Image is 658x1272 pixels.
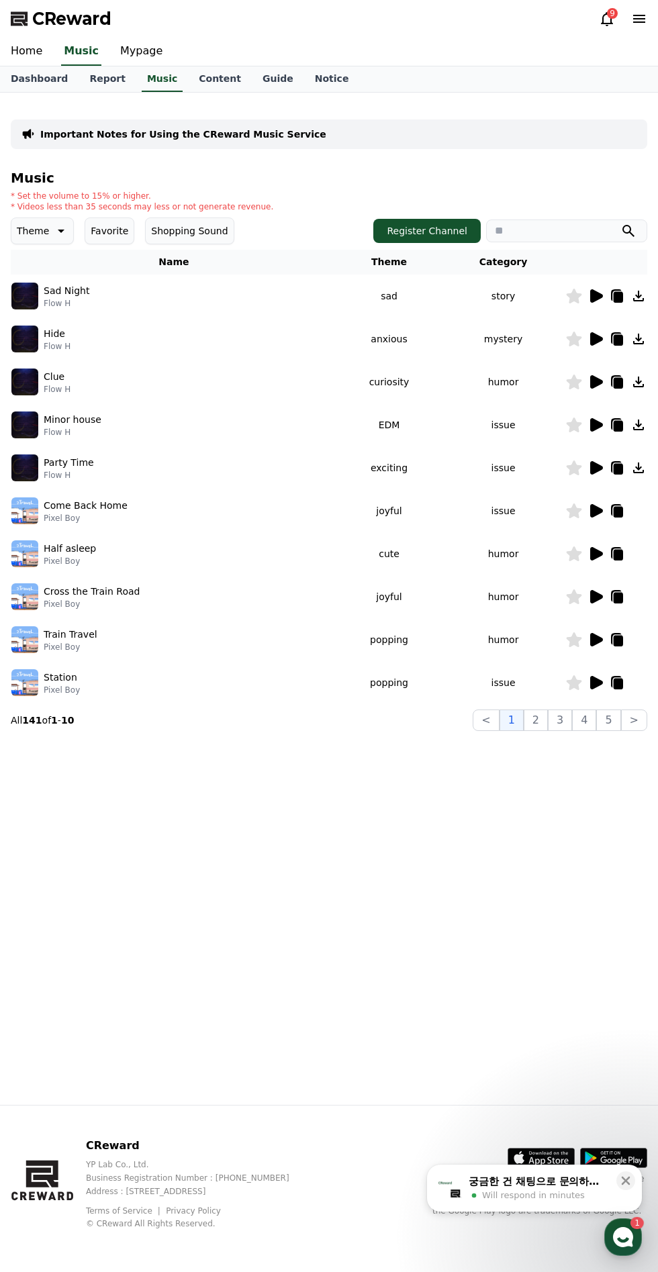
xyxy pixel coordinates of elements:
p: Hide [44,327,65,341]
td: curiosity [337,360,441,403]
td: humor [441,532,565,575]
p: Station [44,671,77,685]
a: 1Messages [89,426,173,459]
p: Half asleep [44,542,96,556]
td: issue [441,661,565,704]
div: 9 [607,8,618,19]
a: Home [4,426,89,459]
p: Pixel Boy [44,556,96,567]
p: Theme [17,222,49,240]
strong: 1 [51,715,58,726]
button: Favorite [85,217,134,244]
a: Mypage [109,38,173,66]
td: popping [337,661,441,704]
img: music [11,626,38,653]
a: Content [188,66,252,92]
a: Report [79,66,136,92]
strong: 10 [61,715,74,726]
p: Cross the Train Road [44,585,140,599]
td: humor [441,575,565,618]
button: 2 [524,710,548,731]
p: Flow H [44,427,101,438]
td: issue [441,489,565,532]
img: music [11,540,38,567]
p: Address : [STREET_ADDRESS] [86,1186,311,1197]
p: CReward [86,1138,311,1154]
p: Train Travel [44,628,97,642]
p: YP Lab Co., Ltd. [86,1159,311,1170]
td: issue [441,446,565,489]
a: Settings [173,426,258,459]
span: Messages [111,446,151,457]
span: 1 [136,425,141,436]
p: All of - [11,714,74,727]
td: exciting [337,446,441,489]
button: 4 [572,710,596,731]
a: CReward [11,8,111,30]
td: mystery [441,317,565,360]
strong: 141 [22,715,42,726]
p: Pixel Boy [44,685,80,695]
img: music [11,283,38,309]
span: Settings [199,446,232,456]
p: Business Registration Number : [PHONE_NUMBER] [86,1173,311,1183]
button: 1 [500,710,524,731]
td: EDM [337,403,441,446]
th: Category [441,250,565,275]
p: * Videos less than 35 seconds may less or not generate revenue. [11,201,273,212]
img: music [11,669,38,696]
p: * Set the volume to 15% or higher. [11,191,273,201]
td: sad [337,275,441,317]
a: 9 [599,11,615,27]
button: Register Channel [373,219,481,243]
a: Music [142,66,183,92]
th: Theme [337,250,441,275]
p: Flow H [44,298,89,309]
button: 3 [548,710,572,731]
p: Clue [44,370,64,384]
p: Pixel Boy [44,513,128,524]
p: Flow H [44,470,94,481]
th: Name [11,250,337,275]
a: Notice [304,66,360,92]
a: Important Notes for Using the CReward Music Service [40,128,326,141]
td: anxious [337,317,441,360]
td: joyful [337,575,441,618]
td: humor [441,618,565,661]
img: music [11,497,38,524]
p: © CReward All Rights Reserved. [86,1218,311,1229]
button: > [621,710,647,731]
p: Flow H [44,384,70,395]
td: humor [441,360,565,403]
button: < [473,710,499,731]
img: music [11,326,38,352]
img: music [11,583,38,610]
td: issue [441,403,565,446]
td: joyful [337,489,441,532]
p: Come Back Home [44,499,128,513]
td: story [441,275,565,317]
h4: Music [11,170,647,185]
p: Pixel Boy [44,642,97,652]
span: Home [34,446,58,456]
p: Party Time [44,456,94,470]
p: Flow H [44,341,70,352]
a: Privacy Policy [166,1206,221,1216]
img: music [11,369,38,395]
button: Theme [11,217,74,244]
p: Sad Night [44,284,89,298]
span: CReward [32,8,111,30]
img: music [11,454,38,481]
button: 5 [596,710,620,731]
p: Minor house [44,413,101,427]
button: Shopping Sound [145,217,234,244]
td: popping [337,618,441,661]
img: music [11,411,38,438]
a: Guide [252,66,304,92]
td: cute [337,532,441,575]
a: Terms of Service [86,1206,162,1216]
a: Music [61,38,101,66]
p: Pixel Boy [44,599,140,609]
